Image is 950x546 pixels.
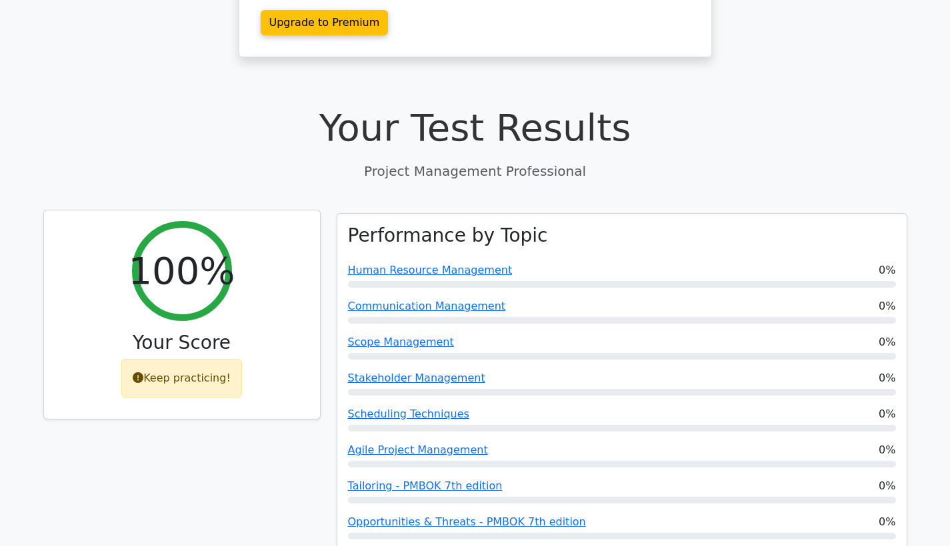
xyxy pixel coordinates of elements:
span: 0% [879,370,895,386]
a: Scope Management [348,336,454,348]
span: 0% [879,334,895,350]
span: 0% [879,298,895,314]
a: Stakeholder Management [348,372,485,384]
a: Agile Project Management [348,443,488,456]
span: 0% [879,262,895,278]
span: 0% [879,442,895,458]
a: Scheduling Techniques [348,408,469,420]
h1: Your Test Results [43,105,907,150]
span: 0% [879,514,895,530]
a: Opportunities & Threats - PMBOK 7th edition [348,515,586,528]
div: Keep practicing! [121,359,242,398]
span: 0% [879,406,895,422]
span: 0% [879,478,895,494]
h3: Your Score [55,332,309,354]
a: Upgrade to Premium [261,10,389,35]
h3: Performance by Topic [348,224,548,247]
a: Human Resource Management [348,264,513,276]
h2: 100% [128,248,235,293]
a: Communication Management [348,300,506,312]
a: Tailoring - PMBOK 7th edition [348,479,503,492]
p: Project Management Professional [43,161,907,181]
